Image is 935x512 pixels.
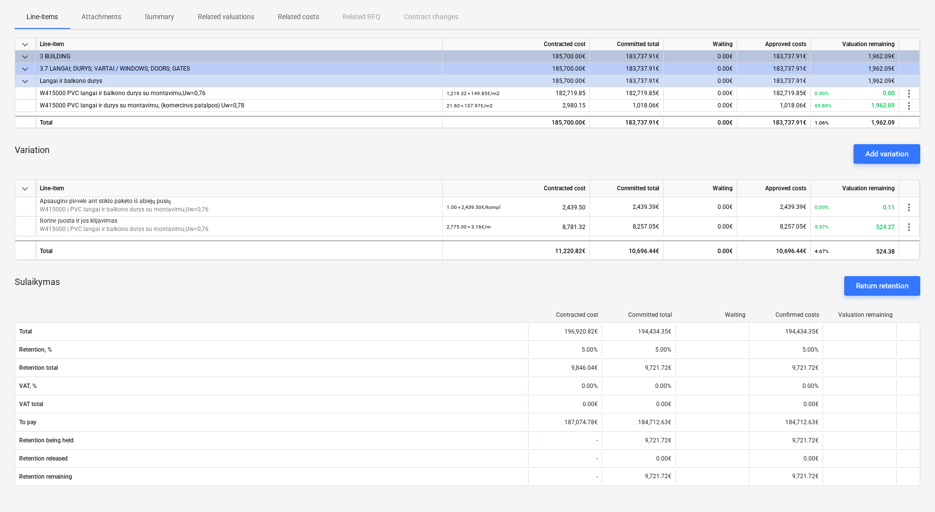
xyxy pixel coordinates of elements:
span: keyboard_arrow_down [19,51,31,63]
div: 187,074.78€ [528,414,602,430]
p: Related valuations [198,12,254,22]
small: 1.00 × 2,439.50€ / kompl [447,205,500,210]
span: 0.00€ [718,204,733,210]
div: Waiting [680,311,746,318]
div: Approved costs [737,180,811,197]
button: Add variation [854,144,920,164]
span: more_vert [903,221,915,233]
small: 0.00% [815,205,828,210]
span: To pay [19,419,524,426]
div: 0.00€ [602,451,675,466]
div: Valuation remaining [827,311,893,318]
div: 194,434.35€ [602,324,675,339]
div: 1,962.09 [815,117,895,129]
p: Line-items [27,12,58,22]
div: 9,721.72€ [602,360,675,376]
div: Approved costs [737,38,811,51]
div: 0.00€ [664,63,737,75]
div: 183,737.91€ [737,63,811,75]
div: 0.00€ [664,51,737,63]
span: more_vert [903,88,915,100]
div: Committed total [590,180,664,197]
div: 0.00€ [664,240,737,260]
div: 0.00% [602,378,675,394]
div: 184,712.63€ [602,414,675,430]
div: - [528,451,602,466]
span: Retention total [19,364,524,371]
div: Return retention [856,280,908,292]
div: - [528,469,602,485]
div: 5.00% [528,342,602,358]
div: 0.00€ [664,75,737,87]
div: Contracted cost [533,311,598,318]
iframe: Chat Widget [886,465,935,512]
span: VAT, % [19,383,524,389]
small: 5.97% [815,224,828,230]
div: 3 BUILDING [40,51,438,63]
div: 9,846.04€ [528,360,602,376]
div: 5.00% [602,342,675,358]
div: 524.27 [815,217,895,237]
div: 8,781.32 [447,217,586,237]
div: 185,700.00€ [443,75,590,87]
span: keyboard_arrow_down [19,183,31,195]
div: Line-item [36,180,443,197]
div: 183,737.91€ [737,75,811,87]
div: Contracted cost [443,180,590,197]
small: 65.84% [815,103,831,108]
p: Apsauginė plėvelė ant stiklo paketo iš abiejų pusių [40,197,438,205]
div: 9,721.72€ [749,433,823,448]
p: Summary [145,12,174,22]
span: Retention, % [19,346,524,353]
div: W415000 PVC langai ir balkono durys su montavimu,Uw=0,76 [40,87,438,100]
span: 1,018.06€ [633,102,659,109]
div: Langai ir balkono durys [40,75,438,87]
div: 9,721.72€ [602,433,675,448]
div: 3.7 LANGAI; DURYS; VARTAI / WINDOWS; DOORS; GATES [40,63,438,75]
div: Confirmed costs [753,311,819,318]
div: 5.00% [749,342,823,358]
div: 183,737.91€ [590,51,664,63]
span: Retention being held [19,437,524,444]
div: 196,920.82€ [528,324,602,339]
small: 4.67% [815,249,828,254]
div: 183,737.91€ [590,116,664,128]
div: 0.00 [815,87,895,100]
div: Committed total [590,38,664,51]
div: 11,220.82€ [443,240,590,260]
div: 1,962.09€ [811,51,899,63]
span: 8,257.05€ [780,223,806,230]
div: Committed total [606,311,672,318]
div: 183,737.91€ [737,116,811,128]
div: 1,962.09€ [811,63,899,75]
span: 0.00€ [718,102,733,109]
span: 1,018.06€ [780,102,806,109]
span: 182,719.85€ [626,90,659,97]
p: Sulaikymas [15,276,60,296]
span: more_vert [903,100,915,112]
p: Išorinė juosta ir jos klijavimas [40,217,438,225]
span: VAT total [19,401,524,408]
button: Return retention [844,276,920,296]
div: 10,696.44€ [737,240,811,260]
div: 185,700.00€ [443,116,590,128]
small: 1,219.32 × 149.85€ / m2 [447,91,500,96]
div: 2,439.50 [447,197,586,217]
p: Variation [15,144,50,156]
div: 183,737.91€ [590,63,664,75]
p: 9,721.72€ [645,472,671,481]
span: keyboard_arrow_down [19,39,31,51]
div: 0.11 [815,197,895,217]
div: Line-item [36,38,443,51]
span: Retention released [19,455,524,462]
div: Valuation remaining [811,180,899,197]
div: Add variation [865,148,908,160]
span: 0.00€ [718,90,733,97]
small: 21.60 × 137.97€ / m2 [447,103,493,108]
div: Waiting [664,38,737,51]
div: 183,737.91€ [590,75,664,87]
span: Retention remaining [19,473,524,480]
div: Total [36,240,443,260]
div: 182,719.85 [447,87,586,100]
div: 1,962.09 [815,100,895,112]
